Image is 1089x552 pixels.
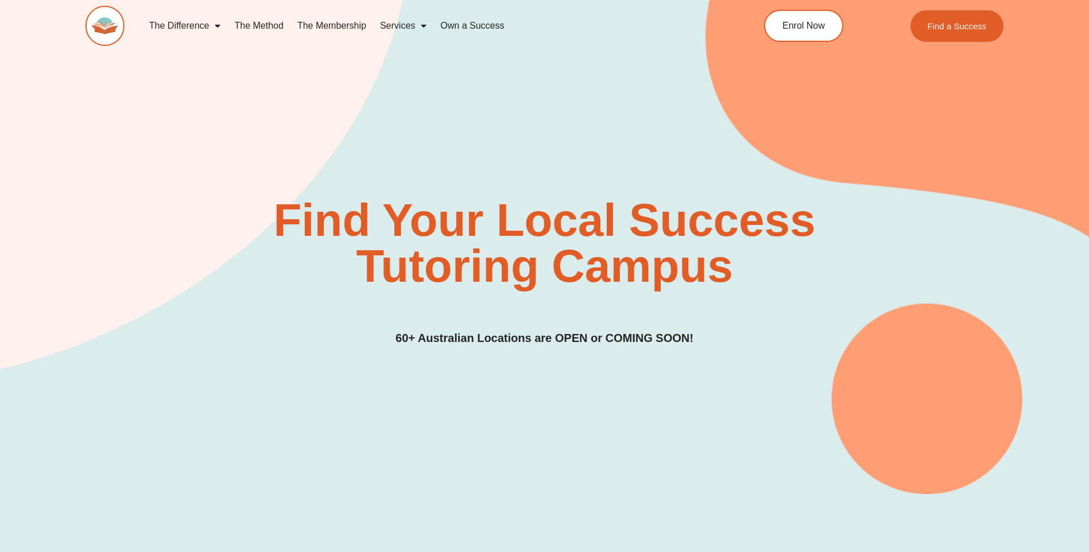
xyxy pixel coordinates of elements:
[764,10,843,42] a: Enrol Now
[396,329,693,347] h3: 60+ Australian Locations are OPEN or COMING SOON!
[433,13,511,39] a: Own a Success
[910,10,1004,42] a: Find a Success
[227,13,290,39] a: The Method
[182,197,908,289] h2: Find Your Local Success Tutoring Campus
[928,22,987,30] span: Find a Success
[142,13,712,39] nav: Menu
[373,13,433,39] a: Services
[782,21,825,30] span: Enrol Now
[290,13,373,39] a: The Membership
[142,13,228,39] a: The Difference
